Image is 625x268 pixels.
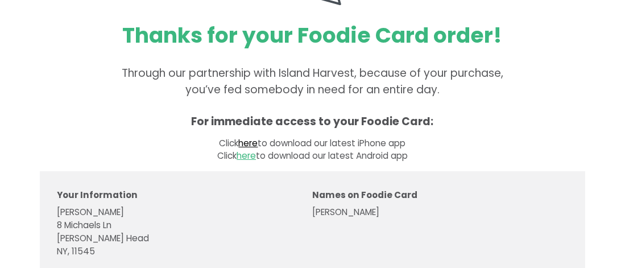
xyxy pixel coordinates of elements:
p: Through our partnership with Island Harvest, because of your purchase, you’ve fed somebody in nee... [40,65,585,98]
address: [PERSON_NAME] 8 Michaels Ln [PERSON_NAME] Head NY, 11545 [57,206,312,258]
li: Click to download our latest Android app [40,150,585,163]
a: here [237,150,256,162]
strong: Names on Foodie Card [313,189,418,201]
a: here [239,137,258,149]
h5: For immediate access to your Foodie Card: [40,116,585,129]
li: Click to download our latest iPhone app [40,137,585,150]
strong: Your Information [57,189,138,201]
li: [PERSON_NAME] [313,206,568,219]
h1: Thanks for your Foodie Card order! [40,23,585,48]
